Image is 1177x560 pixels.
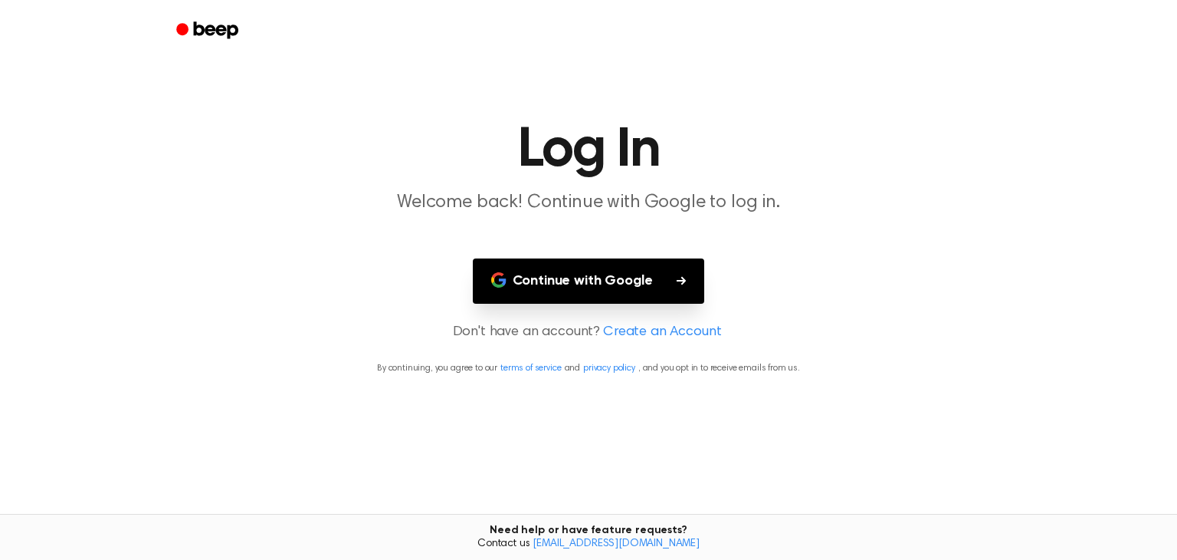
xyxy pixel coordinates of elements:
[500,364,561,373] a: terms of service
[583,364,635,373] a: privacy policy
[533,539,700,549] a: [EMAIL_ADDRESS][DOMAIN_NAME]
[9,538,1168,552] span: Contact us
[603,322,721,343] a: Create an Account
[166,16,252,46] a: Beep
[473,259,705,304] button: Continue with Google
[18,322,1159,343] p: Don't have an account?
[294,190,883,216] p: Welcome back! Continue with Google to log in.
[18,361,1159,375] p: By continuing, you agree to our and , and you opt in to receive emails from us.
[196,123,981,178] h1: Log In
